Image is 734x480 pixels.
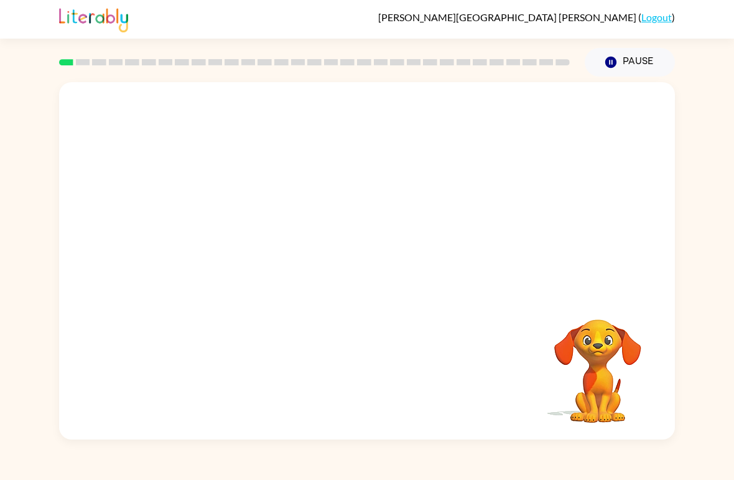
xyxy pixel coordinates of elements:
video: Your browser must support playing .mp4 files to use Literably. Please try using another browser. [536,300,660,425]
span: [PERSON_NAME][GEOGRAPHIC_DATA] [PERSON_NAME] [378,11,638,23]
a: Logout [641,11,672,23]
button: Pause [585,48,675,77]
div: ( ) [378,11,675,23]
img: Literably [59,5,128,32]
